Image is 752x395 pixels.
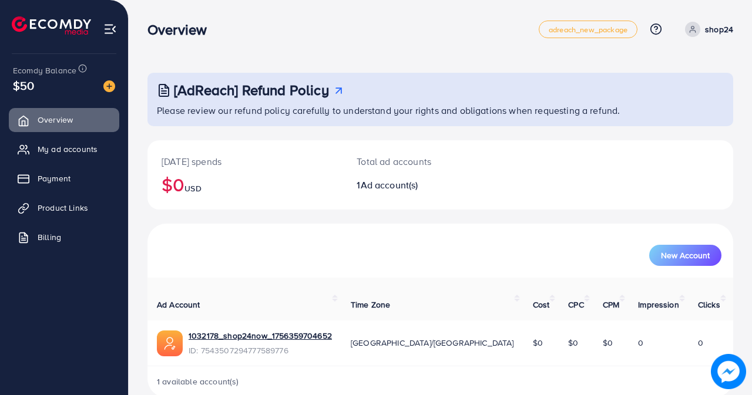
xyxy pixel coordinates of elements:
[539,21,637,38] a: adreach_new_package
[157,330,183,356] img: ic-ads-acc.e4c84228.svg
[147,21,216,38] h3: Overview
[189,345,332,356] span: ID: 7543507294777589776
[533,299,550,310] span: Cost
[9,108,119,131] a: Overview
[9,225,119,249] a: Billing
[174,82,329,99] h3: [AdReach] Refund Policy
[603,337,613,349] span: $0
[661,251,710,259] span: New Account
[157,103,726,117] p: Please review our refund policy carefully to understand your rights and obligations when requesti...
[568,299,583,310] span: CPC
[361,178,418,191] span: Ad account(s)
[184,183,201,194] span: USD
[711,354,746,389] img: image
[357,180,475,191] h2: 1
[638,299,679,310] span: Impression
[38,202,88,214] span: Product Links
[9,167,119,190] a: Payment
[698,299,720,310] span: Clicks
[12,16,91,35] img: logo
[351,299,390,310] span: Time Zone
[38,173,70,184] span: Payment
[189,330,332,342] a: 1032178_shop24now_1756359704652
[13,77,34,94] span: $50
[680,22,733,37] a: shop24
[103,22,117,36] img: menu
[103,80,115,92] img: image
[162,173,328,195] h2: $0
[38,143,98,155] span: My ad accounts
[9,196,119,220] a: Product Links
[357,154,475,168] p: Total ad accounts
[13,65,76,76] span: Ecomdy Balance
[162,154,328,168] p: [DATE] spends
[705,22,733,36] p: shop24
[698,337,703,349] span: 0
[157,376,239,387] span: 1 available account(s)
[638,337,643,349] span: 0
[568,337,578,349] span: $0
[38,114,73,126] span: Overview
[533,337,543,349] span: $0
[9,137,119,161] a: My ad accounts
[157,299,200,310] span: Ad Account
[603,299,619,310] span: CPM
[38,231,61,243] span: Billing
[351,337,514,349] span: [GEOGRAPHIC_DATA]/[GEOGRAPHIC_DATA]
[549,26,627,33] span: adreach_new_package
[649,245,721,266] button: New Account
